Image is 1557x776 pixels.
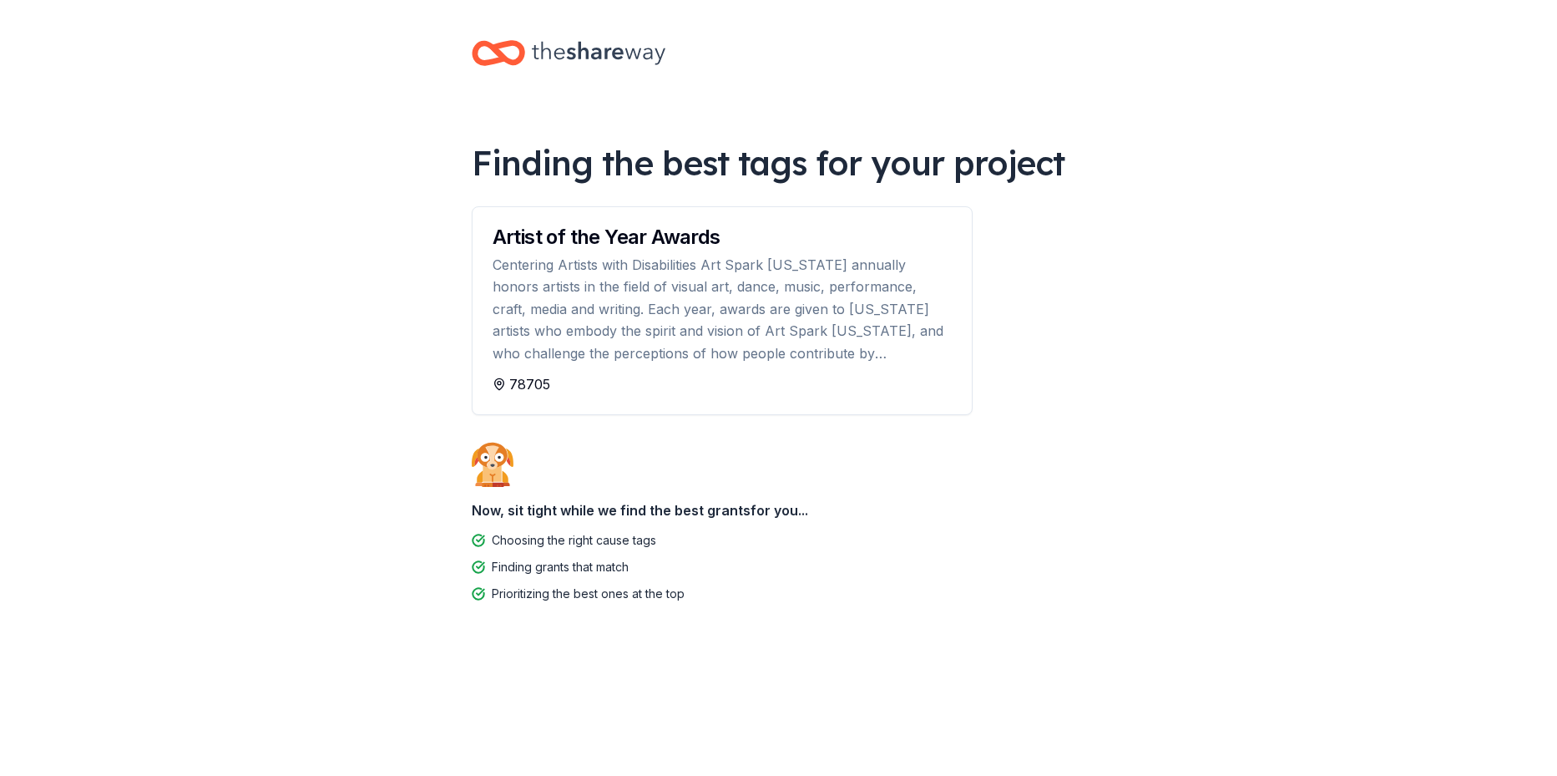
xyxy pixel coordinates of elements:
[492,557,629,577] div: Finding grants that match
[492,584,685,604] div: Prioritizing the best ones at the top
[493,254,952,364] div: Centering Artists with Disabilities Art Spark [US_STATE] annually honors artists in the field of ...
[472,494,1086,527] div: Now, sit tight while we find the best grants for you...
[493,227,952,247] div: Artist of the Year Awards
[472,442,513,487] img: Dog waiting patiently
[492,530,656,550] div: Choosing the right cause tags
[493,374,952,394] div: 78705
[472,139,1086,186] div: Finding the best tags for your project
